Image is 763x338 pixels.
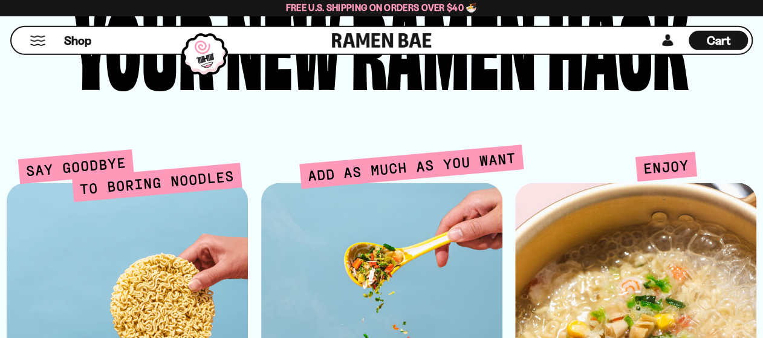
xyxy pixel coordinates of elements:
span: to boring noodles [72,163,242,202]
span: Enjoy [635,152,696,182]
div: Ramen [351,2,536,85]
span: Add as much as you want [299,145,524,189]
span: Free U.S. Shipping on Orders over $40 🍜 [286,2,478,13]
a: Shop [64,31,91,50]
span: Say Goodbye [18,149,134,184]
span: Shop [64,33,91,49]
div: Cart [689,27,748,54]
div: New [226,2,340,85]
div: Your [74,2,215,85]
div: Hack [547,2,689,85]
span: Cart [707,33,730,48]
button: Mobile Menu Trigger [30,36,46,46]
